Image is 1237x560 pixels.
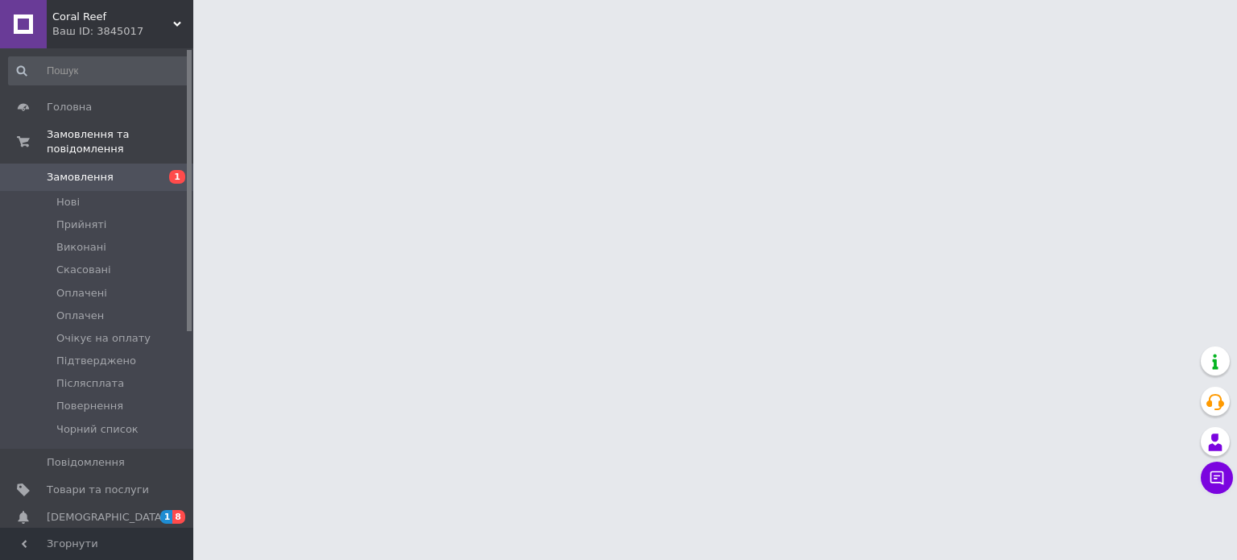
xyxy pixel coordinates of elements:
[47,100,92,114] span: Головна
[8,56,190,85] input: Пошук
[56,354,136,368] span: Підтверджено
[56,331,151,346] span: Очікує на оплату
[1201,462,1233,494] button: Чат з покупцем
[47,127,193,156] span: Замовлення та повідомлення
[47,483,149,497] span: Товари та послуги
[56,399,123,413] span: Повернення
[56,195,80,209] span: Нові
[52,24,193,39] div: Ваш ID: 3845017
[47,455,125,470] span: Повідомлення
[47,170,114,185] span: Замовлення
[52,10,173,24] span: Coral Reef
[56,286,107,301] span: Оплачені
[56,309,104,323] span: Оплачен
[56,376,124,391] span: Післясплата
[172,510,185,524] span: 8
[169,170,185,184] span: 1
[47,510,166,525] span: [DEMOGRAPHIC_DATA]
[160,510,173,524] span: 1
[56,240,106,255] span: Виконані
[56,218,106,232] span: Прийняті
[56,422,139,437] span: Чорний список
[56,263,111,277] span: Скасовані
